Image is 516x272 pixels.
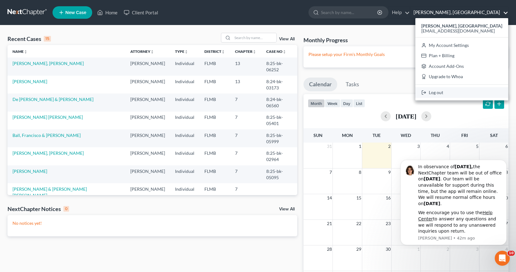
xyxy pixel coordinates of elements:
[125,183,170,201] td: [PERSON_NAME]
[391,154,516,249] iframe: Intercom notifications message
[230,165,261,183] td: 7
[340,99,353,108] button: day
[326,143,333,150] span: 31
[279,37,295,41] a: View All
[326,194,333,202] span: 14
[388,143,391,150] span: 2
[253,50,256,54] i: unfold_more
[401,133,411,138] span: Wed
[13,61,84,66] a: [PERSON_NAME], [PERSON_NAME]
[170,183,199,201] td: Individual
[230,112,261,129] td: 7
[230,147,261,165] td: 7
[308,51,503,58] p: Please setup your Firm's Monthly Goals
[431,133,440,138] span: Thu
[24,50,28,54] i: unfold_more
[385,220,391,227] span: 23
[261,112,297,129] td: 8:25-bk-05401
[388,169,391,176] span: 9
[490,133,498,138] span: Sat
[125,147,170,165] td: [PERSON_NAME]
[170,147,199,165] td: Individual
[415,72,508,82] a: Upgrade to Whoa
[170,76,199,93] td: Individual
[261,58,297,75] td: 8:25-bk-06252
[326,220,333,227] span: 21
[175,49,188,54] a: Typeunfold_more
[199,147,230,165] td: FLMB
[279,207,295,211] a: View All
[321,7,378,18] input: Search by name...
[313,133,323,138] span: Sun
[8,35,51,43] div: Recent Cases
[396,113,416,119] h2: [DATE]
[94,7,121,18] a: Home
[505,143,508,150] span: 6
[170,112,199,129] td: Individual
[410,7,508,18] a: [PERSON_NAME], [GEOGRAPHIC_DATA]
[170,129,199,147] td: Individual
[358,143,362,150] span: 1
[353,99,365,108] button: list
[63,206,69,212] div: 0
[230,58,261,75] td: 13
[125,58,170,75] td: [PERSON_NAME]
[130,49,154,54] a: Attorneyunfold_more
[389,7,410,18] a: Help
[233,33,276,42] input: Search by name...
[325,99,340,108] button: week
[340,78,365,91] a: Tasks
[65,10,86,15] span: New Case
[261,165,297,183] td: 8:25-bk-05095
[446,245,450,253] span: 2
[446,143,450,150] span: 4
[13,133,81,138] a: Ball, Francisco & [PERSON_NAME]
[266,49,286,54] a: Case Nounfold_more
[13,220,292,226] p: No notices yet!
[230,183,261,201] td: 7
[221,50,225,54] i: unfold_more
[261,147,297,165] td: 8:25-bk-02964
[125,93,170,111] td: [PERSON_NAME]
[199,165,230,183] td: FLMB
[199,112,230,129] td: FLMB
[303,36,348,44] h3: Monthly Progress
[13,79,47,84] a: [PERSON_NAME]
[199,58,230,75] td: FLMB
[230,93,261,111] td: 7
[13,186,87,198] a: [PERSON_NAME] & [PERSON_NAME] [PERSON_NAME]
[184,50,188,54] i: unfold_more
[235,49,256,54] a: Chapterunfold_more
[13,97,93,102] a: De [PERSON_NAME] & [PERSON_NAME]
[356,220,362,227] span: 22
[125,129,170,147] td: [PERSON_NAME]
[125,76,170,93] td: [PERSON_NAME]
[358,169,362,176] span: 8
[417,245,420,253] span: 1
[13,114,83,120] a: [PERSON_NAME] [PERSON_NAME]
[8,205,69,213] div: NextChapter Notices
[421,28,495,33] span: [EMAIL_ADDRESS][DOMAIN_NAME]
[170,93,199,111] td: Individual
[415,40,508,51] a: My Account Settings
[13,169,47,174] a: [PERSON_NAME]
[342,133,353,138] span: Mon
[303,78,337,91] a: Calendar
[415,61,508,72] a: Account Add-Ons
[505,245,508,253] span: 4
[461,133,468,138] span: Fri
[170,165,199,183] td: Individual
[329,169,333,176] span: 7
[150,50,154,54] i: unfold_more
[385,245,391,253] span: 30
[261,129,297,147] td: 8:25-bk-05999
[356,194,362,202] span: 15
